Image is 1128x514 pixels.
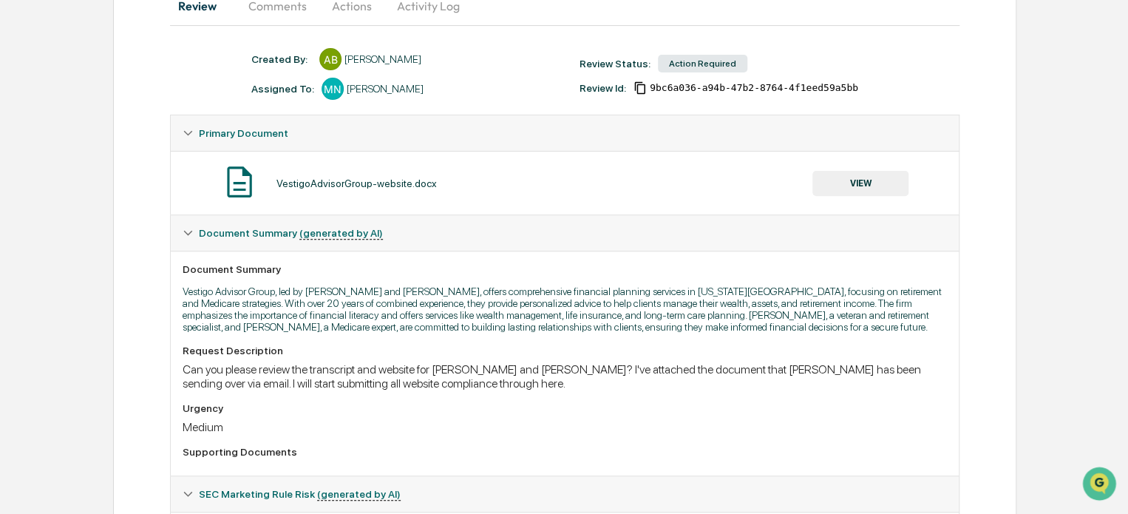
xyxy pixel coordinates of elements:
img: Document Icon [221,163,258,200]
div: Document Summary (generated by AI) [171,215,959,251]
div: [PERSON_NAME] [344,53,421,65]
span: 9bc6a036-a94b-47b2-8764-4f1eed59a5bb [650,82,858,94]
u: (generated by AI) [299,227,383,240]
iframe: Open customer support [1081,465,1121,505]
span: [PERSON_NAME] [46,200,120,212]
a: 🖐️Preclearance [9,256,101,283]
div: Start new chat [50,112,242,127]
button: See all [229,160,269,178]
div: SEC Marketing Rule Risk (generated by AI) [171,476,959,512]
a: 🔎Data Lookup [9,284,99,311]
img: Cameron Burns [15,186,38,210]
div: Request Description [183,345,947,356]
span: Primary Document [199,127,288,139]
div: 🗄️ [107,263,119,275]
div: Past conversations [15,163,99,175]
div: VestigoAdvisorGroup-website.docx [276,177,437,189]
p: Vestigo Advisor Group, led by [PERSON_NAME] and [PERSON_NAME], offers comprehensive financial pla... [183,285,947,333]
div: Document Summary [183,263,947,275]
div: We're available if you need us! [50,127,187,139]
span: Attestations [122,262,183,277]
span: Data Lookup [30,290,93,305]
u: (generated by AI) [317,488,401,501]
span: • [123,200,128,212]
div: Primary Document [171,151,959,214]
div: Primary Document [171,115,959,151]
div: Urgency [183,402,947,414]
div: Can you please review the transcript and website for [PERSON_NAME] and [PERSON_NAME]? I've attach... [183,362,947,390]
div: [PERSON_NAME] [347,83,424,95]
a: Powered byPylon [104,325,179,337]
span: SEC Marketing Rule Risk [199,488,401,500]
img: 1746055101610-c473b297-6a78-478c-a979-82029cc54cd1 [30,201,41,213]
div: MN [322,78,344,100]
span: Pylon [147,326,179,337]
div: Review Id: [580,82,626,94]
div: Assigned To: [251,83,314,95]
span: Document Summary [199,227,383,239]
div: Review Status: [580,58,650,70]
div: 🖐️ [15,263,27,275]
div: Created By: ‎ ‎ [251,53,312,65]
div: Document Summary (generated by AI) [171,251,959,476]
div: Medium [183,420,947,434]
div: 🔎 [15,291,27,303]
span: Copy Id [633,81,647,95]
span: [DATE] [131,200,161,212]
button: VIEW [812,171,908,196]
span: Preclearance [30,262,95,277]
div: Action Required [658,55,747,72]
button: Start new chat [251,117,269,135]
a: 🗄️Attestations [101,256,189,283]
p: How can we help? [15,30,269,54]
img: 1746055101610-c473b297-6a78-478c-a979-82029cc54cd1 [15,112,41,139]
div: AB [319,48,342,70]
div: Supporting Documents [183,446,947,458]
